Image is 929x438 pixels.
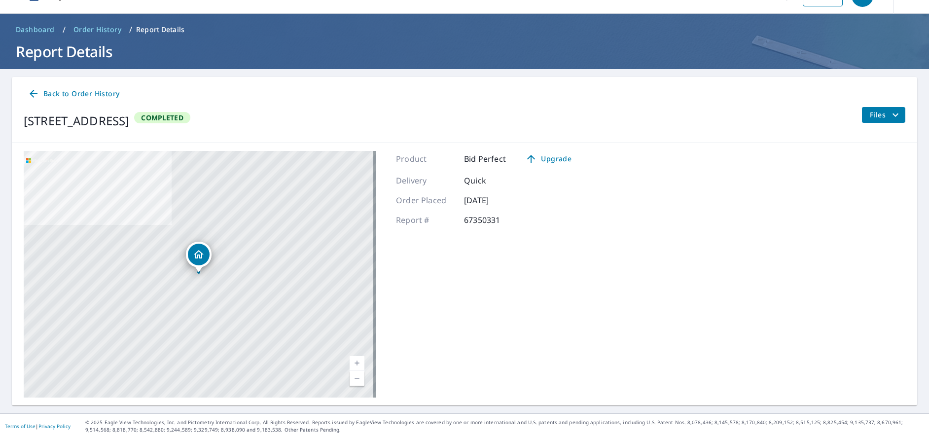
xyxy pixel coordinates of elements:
[135,113,189,122] span: Completed
[350,356,364,371] a: Current Level 17, Zoom In
[16,25,55,35] span: Dashboard
[24,112,129,130] div: [STREET_ADDRESS]
[12,41,917,62] h1: Report Details
[464,214,523,226] p: 67350331
[464,194,523,206] p: [DATE]
[396,194,455,206] p: Order Placed
[136,25,184,35] p: Report Details
[24,85,123,103] a: Back to Order History
[12,22,59,37] a: Dashboard
[870,109,901,121] span: Files
[5,423,71,429] p: |
[5,423,36,430] a: Terms of Use
[464,153,506,165] p: Bid Perfect
[464,175,523,186] p: Quick
[12,22,917,37] nav: breadcrumb
[518,151,579,167] a: Upgrade
[186,242,212,272] div: Dropped pin, building 1, Residential property, 4228 Linden Hills Blvd Minneapolis, MN 55410
[396,175,455,186] p: Delivery
[28,88,119,100] span: Back to Order History
[396,214,455,226] p: Report #
[524,153,573,165] span: Upgrade
[861,107,905,123] button: filesDropdownBtn-67350331
[85,419,924,434] p: © 2025 Eagle View Technologies, Inc. and Pictometry International Corp. All Rights Reserved. Repo...
[38,423,71,430] a: Privacy Policy
[129,24,132,36] li: /
[70,22,125,37] a: Order History
[63,24,66,36] li: /
[350,371,364,386] a: Current Level 17, Zoom Out
[73,25,121,35] span: Order History
[396,153,455,165] p: Product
